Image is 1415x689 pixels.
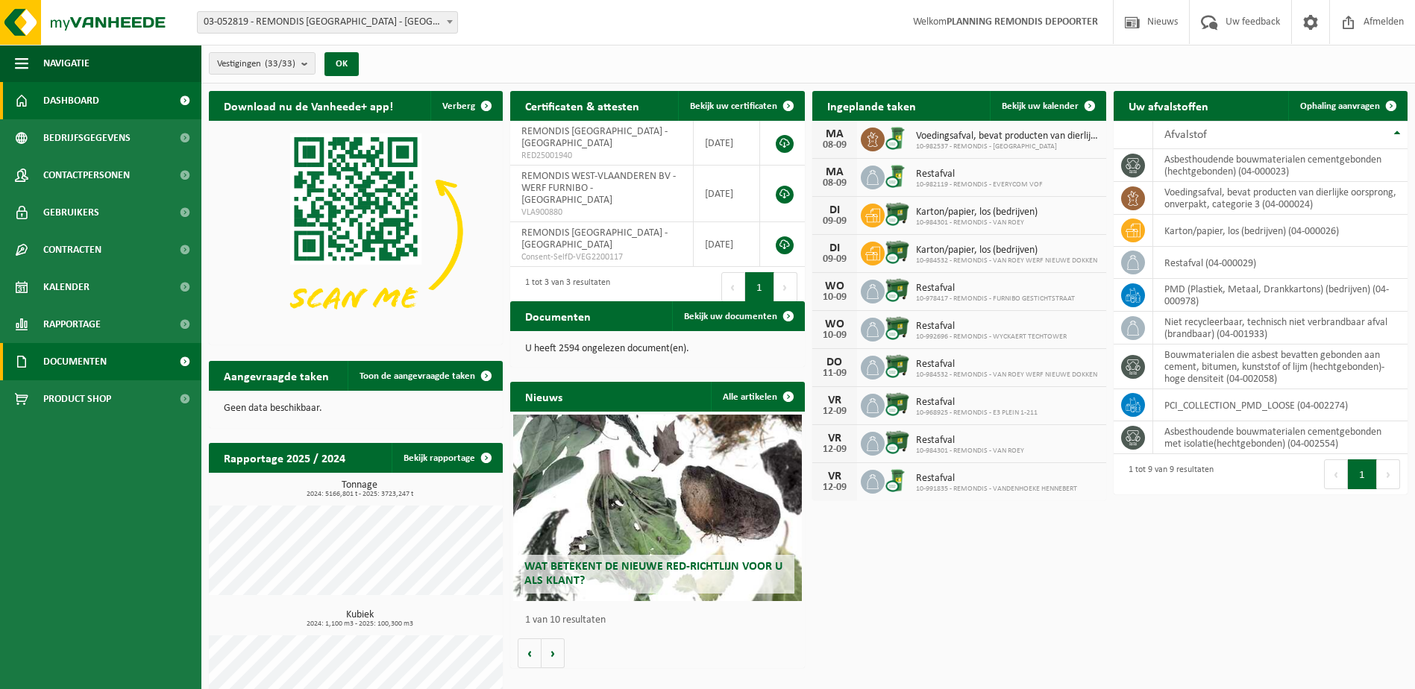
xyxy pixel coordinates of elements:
[820,178,850,189] div: 08-09
[916,333,1067,342] span: 10-992696 - REMONDIS - WYCKAERT TECHTOWER
[1324,459,1348,489] button: Previous
[672,301,803,331] a: Bekijk uw documenten
[524,561,782,587] span: Wat betekent de nieuwe RED-richtlijn voor u als klant?
[1288,91,1406,121] a: Ophaling aanvragen
[916,207,1038,218] span: Karton/papier, los (bedrijven)
[774,272,797,302] button: Next
[694,121,760,166] td: [DATE]
[684,312,777,321] span: Bekijk uw documenten
[197,11,458,34] span: 03-052819 - REMONDIS WEST-VLAANDEREN - OOSTENDE
[1300,101,1380,111] span: Ophaling aanvragen
[678,91,803,121] a: Bekijk uw certificaten
[521,227,668,251] span: REMONDIS [GEOGRAPHIC_DATA] - [GEOGRAPHIC_DATA]
[513,415,801,601] a: Wat betekent de nieuwe RED-richtlijn voor u als klant?
[885,468,910,493] img: WB-0240-CU
[1153,279,1408,312] td: PMD (Plastiek, Metaal, Drankkartons) (bedrijven) (04-000978)
[820,406,850,417] div: 12-09
[1153,247,1408,279] td: restafval (04-000029)
[1153,389,1408,421] td: PCI_COLLECTION_PMD_LOOSE (04-002274)
[820,216,850,227] div: 09-09
[820,292,850,303] div: 10-09
[43,119,131,157] span: Bedrijfsgegevens
[820,432,850,444] div: VR
[916,473,1077,485] span: Restafval
[1348,459,1377,489] button: 1
[721,272,745,302] button: Previous
[209,91,408,120] h2: Download nu de Vanheede+ app!
[916,485,1077,494] span: 10-991835 - REMONDIS - VANDENHOEKE HENNEBERT
[1121,458,1214,491] div: 1 tot 9 van 9 resultaten
[820,242,850,254] div: DI
[525,344,789,354] p: U heeft 2594 ongelezen document(en).
[885,315,910,341] img: WB-1100-CU
[820,166,850,178] div: MA
[521,126,668,149] span: REMONDIS [GEOGRAPHIC_DATA] - [GEOGRAPHIC_DATA]
[916,321,1067,333] span: Restafval
[820,368,850,379] div: 11-09
[916,447,1024,456] span: 10-984301 - REMONDIS - VAN ROEY
[916,409,1038,418] span: 10-968925 - REMONDIS - E3 PLEIN 1-211
[916,245,1097,257] span: Karton/papier, los (bedrijven)
[525,615,797,626] p: 1 van 10 resultaten
[916,295,1075,303] span: 10-978417 - REMONDIS - FURNIBO GESTICHTSTRAAT
[209,443,360,472] h2: Rapportage 2025 / 2024
[209,52,316,75] button: Vestigingen(33/33)
[43,82,99,119] span: Dashboard
[820,204,850,216] div: DI
[916,371,1097,380] span: 10-984532 - REMONDIS - VAN ROEY WERF NIEUWE DOKKEN
[745,272,774,302] button: 1
[711,382,803,412] a: Alle artikelen
[885,353,910,379] img: WB-1100-CU
[1153,182,1408,215] td: voedingsafval, bevat producten van dierlijke oorsprong, onverpakt, categorie 3 (04-000024)
[820,471,850,482] div: VR
[43,380,111,418] span: Product Shop
[198,12,457,33] span: 03-052819 - REMONDIS WEST-VLAANDEREN - OOSTENDE
[209,361,344,390] h2: Aangevraagde taken
[820,318,850,330] div: WO
[348,361,501,391] a: Toon de aangevraagde taken
[510,382,577,411] h2: Nieuws
[324,52,359,76] button: OK
[43,157,130,194] span: Contactpersonen
[694,166,760,222] td: [DATE]
[916,359,1097,371] span: Restafval
[885,391,910,417] img: WB-1100-CU
[1377,459,1400,489] button: Next
[916,180,1043,189] span: 10-982119 - REMONDIS - EVERYCOM VOF
[216,620,503,628] span: 2024: 1,100 m3 - 2025: 100,300 m3
[216,480,503,498] h3: Tonnage
[43,343,107,380] span: Documenten
[916,257,1097,265] span: 10-984532 - REMONDIS - VAN ROEY WERF NIEUWE DOKKEN
[430,91,501,121] button: Verberg
[1002,101,1079,111] span: Bekijk uw kalender
[209,121,503,342] img: Download de VHEPlus App
[518,638,542,668] button: Vorige
[518,271,610,303] div: 1 tot 3 van 3 resultaten
[885,239,910,265] img: WB-1100-CU
[43,45,90,82] span: Navigatie
[521,207,682,218] span: VLA900880
[1153,421,1408,454] td: asbesthoudende bouwmaterialen cementgebonden met isolatie(hechtgebonden) (04-002554)
[812,91,931,120] h2: Ingeplande taken
[521,150,682,162] span: RED25001940
[521,251,682,263] span: Consent-SelfD-VEG2200117
[916,169,1043,180] span: Restafval
[820,254,850,265] div: 09-09
[885,201,910,227] img: WB-1100-CU
[1153,149,1408,182] td: asbesthoudende bouwmaterialen cementgebonden (hechtgebonden) (04-000023)
[43,306,101,343] span: Rapportage
[885,163,910,189] img: WB-0240-CU
[820,140,850,151] div: 08-09
[820,444,850,455] div: 12-09
[1164,129,1207,141] span: Afvalstof
[820,280,850,292] div: WO
[1153,344,1408,389] td: bouwmaterialen die asbest bevatten gebonden aan cement, bitumen, kunststof of lijm (hechtgebonden...
[947,16,1098,28] strong: PLANNING REMONDIS DEPOORTER
[360,371,475,381] span: Toon de aangevraagde taken
[442,101,475,111] span: Verberg
[820,394,850,406] div: VR
[217,53,295,75] span: Vestigingen
[916,283,1075,295] span: Restafval
[43,268,90,306] span: Kalender
[216,610,503,628] h3: Kubiek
